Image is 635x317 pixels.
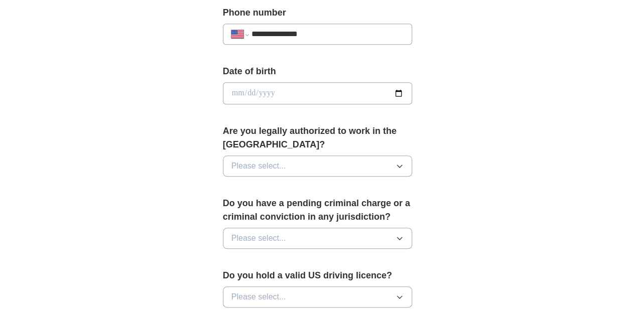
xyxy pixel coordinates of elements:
[231,291,286,303] span: Please select...
[223,124,413,151] label: Are you legally authorized to work in the [GEOGRAPHIC_DATA]?
[223,155,413,177] button: Please select...
[223,286,413,307] button: Please select...
[231,160,286,172] span: Please select...
[223,197,413,224] label: Do you have a pending criminal charge or a criminal conviction in any jurisdiction?
[223,269,413,282] label: Do you hold a valid US driving licence?
[223,228,413,249] button: Please select...
[223,65,413,78] label: Date of birth
[223,6,413,20] label: Phone number
[231,232,286,244] span: Please select...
